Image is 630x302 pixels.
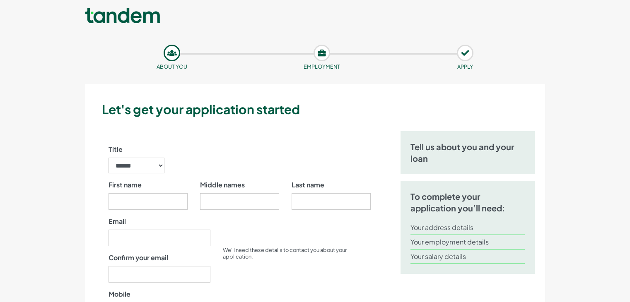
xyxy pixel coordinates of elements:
[109,253,168,263] label: Confirm your email
[410,235,525,249] li: Your employment details
[109,216,126,226] label: Email
[109,289,130,299] label: Mobile
[292,180,324,190] label: Last name
[109,180,142,190] label: First name
[410,221,525,235] li: Your address details
[223,247,347,260] small: We’ll need these details to contact you about your application.
[304,63,340,70] small: Employment
[200,180,245,190] label: Middle names
[410,191,525,214] h5: To complete your application you’ll need:
[102,101,542,118] h3: Let's get your application started
[410,141,525,164] h5: Tell us about you and your loan
[410,249,525,264] li: Your salary details
[109,144,123,154] label: Title
[457,63,473,70] small: APPLY
[157,63,187,70] small: About you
